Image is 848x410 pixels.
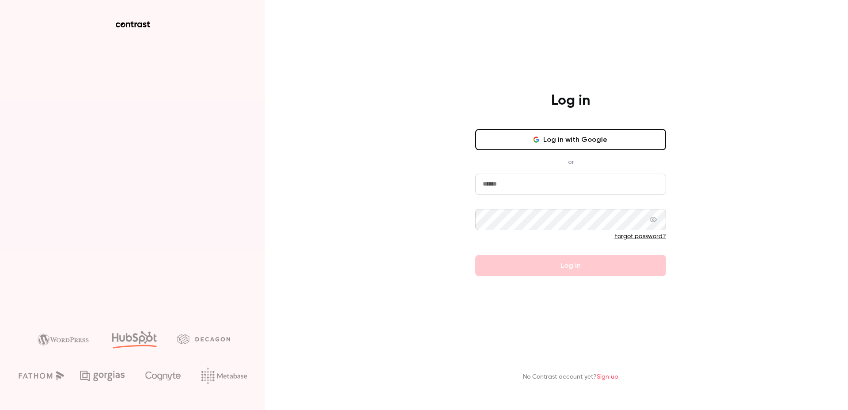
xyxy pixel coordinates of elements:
[551,92,590,110] h4: Log in
[475,129,666,150] button: Log in with Google
[523,372,618,382] p: No Contrast account yet?
[597,374,618,380] a: Sign up
[564,157,578,167] span: or
[177,334,230,344] img: decagon
[614,233,666,239] a: Forgot password?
